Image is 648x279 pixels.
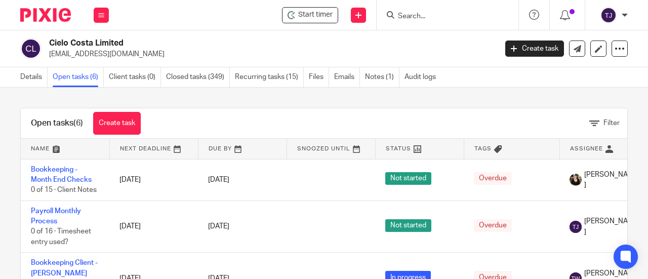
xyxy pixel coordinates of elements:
span: 0 of 16 · Timesheet entry used? [31,228,91,246]
span: [PERSON_NAME] [584,170,638,190]
img: Helen%20Campbell.jpeg [570,174,582,186]
a: Emails [334,67,360,87]
input: Search [397,12,488,21]
div: Cielo Costa Limited [282,7,338,23]
span: [DATE] [208,176,229,183]
a: Bookkeeping Client - [PERSON_NAME] [31,259,98,276]
span: Start timer [298,10,333,20]
span: Not started [385,172,431,185]
a: Create task [505,41,564,57]
a: Payroll Monthly Process [31,208,81,225]
span: Tags [474,146,492,151]
span: Filter [603,119,620,127]
a: Create task [93,112,141,135]
p: [EMAIL_ADDRESS][DOMAIN_NAME] [49,49,490,59]
h2: Cielo Costa Limited [49,38,402,49]
span: 0 of 15 · Client Notes [31,186,97,193]
span: Not started [385,219,431,232]
img: svg%3E [20,38,42,59]
a: Notes (1) [365,67,399,87]
h1: Open tasks [31,118,83,129]
td: [DATE] [109,201,198,253]
span: Snoozed Until [297,146,350,151]
img: svg%3E [570,221,582,233]
span: [PERSON_NAME] [584,216,638,237]
a: Open tasks (6) [53,67,104,87]
span: Overdue [474,219,512,232]
span: [DATE] [208,223,229,230]
a: Details [20,67,48,87]
a: Audit logs [404,67,441,87]
img: Pixie [20,8,71,22]
span: (6) [73,119,83,127]
a: Files [309,67,329,87]
a: Recurring tasks (15) [235,67,304,87]
a: Closed tasks (349) [166,67,230,87]
a: Client tasks (0) [109,67,161,87]
img: svg%3E [600,7,617,23]
td: [DATE] [109,159,198,201]
span: Status [386,146,411,151]
a: Bookkeeping - Month End Checks [31,166,92,183]
span: Overdue [474,172,512,185]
